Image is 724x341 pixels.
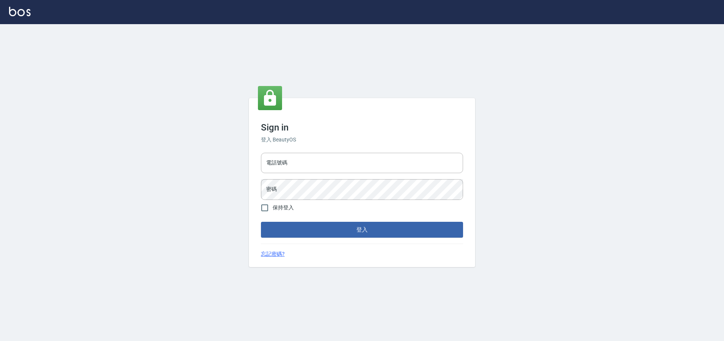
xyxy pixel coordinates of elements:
[273,204,294,212] span: 保持登入
[261,122,463,133] h3: Sign in
[261,136,463,144] h6: 登入 BeautyOS
[261,250,285,258] a: 忘記密碼?
[9,7,31,16] img: Logo
[261,222,463,238] button: 登入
